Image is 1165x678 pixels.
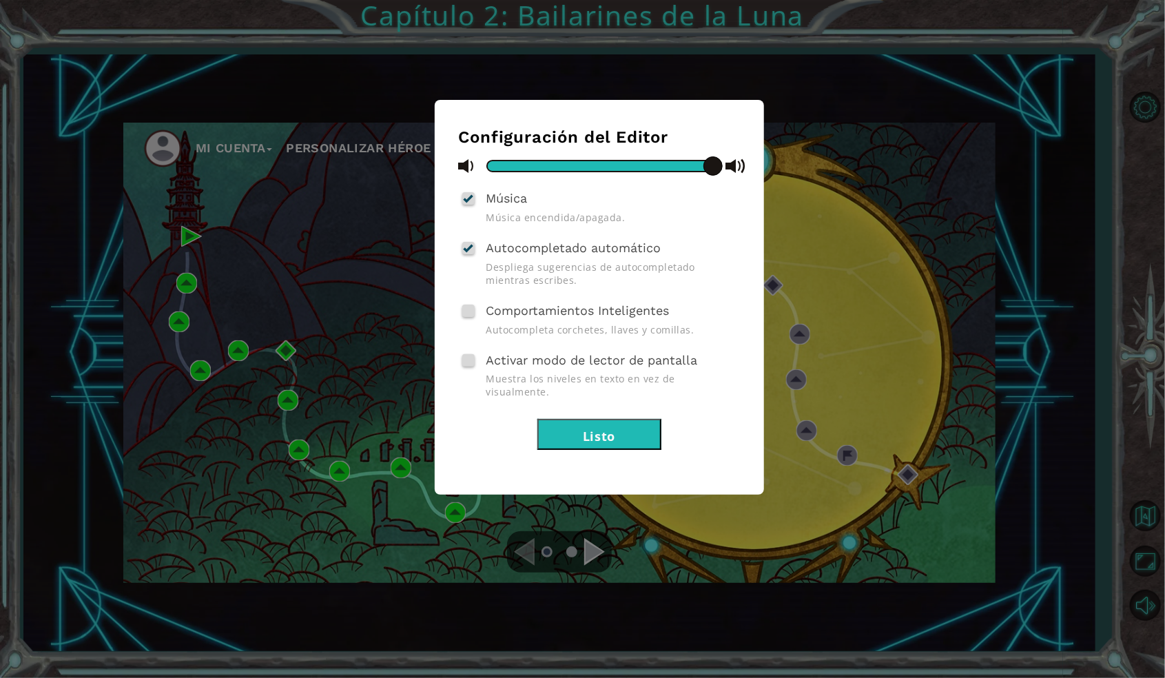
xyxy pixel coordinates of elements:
[537,419,661,450] button: Listo
[486,260,740,287] span: Despliega sugerencias de autocompletado mientras escribes.
[486,353,698,367] span: Activar modo de lector de pantalla
[486,323,740,336] span: Autocompleta corchetes, llaves y comillas.
[486,211,740,224] span: Música encendida/apagada.
[486,303,670,318] span: Comportamientos Inteligentes
[459,127,740,147] h3: Configuración del Editor
[486,372,740,398] span: Muestra los niveles en texto en vez de visualmente.
[486,191,528,205] span: Música
[486,240,661,255] span: Autocompletado automático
